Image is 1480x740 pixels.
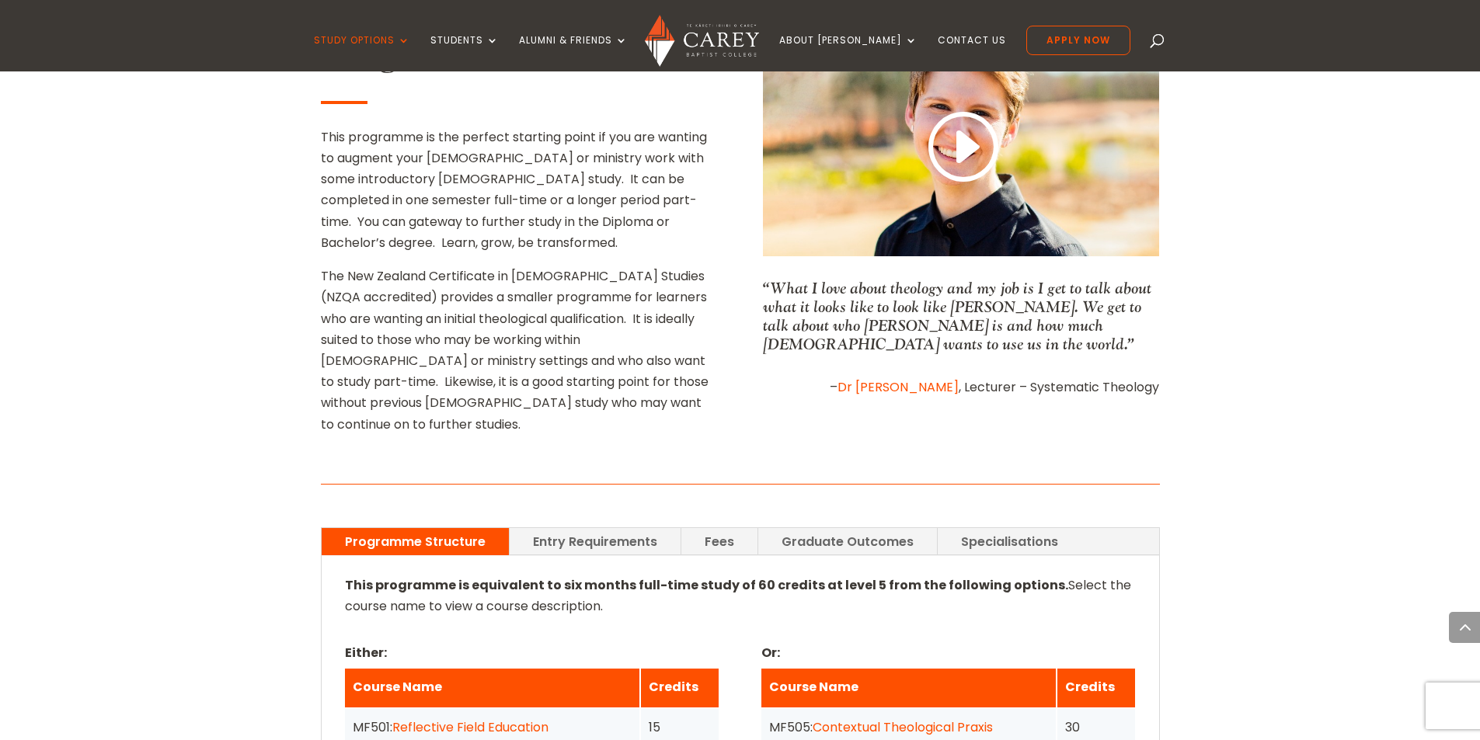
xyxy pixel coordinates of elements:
strong: This programme is equivalent to six months full-time study of 60 credits at level 5 from the foll... [345,576,1068,594]
img: Carey Baptist College [645,15,759,67]
div: MF501: [353,717,632,738]
a: Programme Structure [322,528,509,555]
a: About [PERSON_NAME] [779,35,918,71]
div: Course Name [769,676,1048,697]
p: Either: [345,642,719,663]
div: Credits [649,676,711,697]
div: Course Name [353,676,632,697]
p: “What I love about theology and my job is I get to talk about what it looks like to look like [PE... [763,279,1159,353]
div: 15 [649,717,711,738]
a: Alumni & Friends [519,35,628,71]
span: Select the course name to view a course description. [345,576,1131,615]
a: Graduate Outcomes [758,528,937,555]
div: MF505: [769,717,1048,738]
a: Dr [PERSON_NAME] [838,378,959,396]
a: Students [430,35,499,71]
p: – , Lecturer – Systematic Theology [763,377,1159,398]
a: Study Options [314,35,410,71]
a: Contextual Theological Praxis [813,718,993,736]
a: Specialisations [938,528,1081,555]
a: Reflective Field Education [392,718,548,736]
p: This programme is the perfect starting point if you are wanting to augment your [DEMOGRAPHIC_DATA... [321,127,717,266]
p: The New Zealand Certificate in [DEMOGRAPHIC_DATA] Studies (NZQA accredited) provides a smaller pr... [321,266,717,435]
a: Apply Now [1026,26,1130,55]
a: Entry Requirements [510,528,681,555]
a: Fees [681,528,757,555]
p: Or: [761,642,1135,663]
div: Credits [1065,676,1127,697]
a: Contact Us [938,35,1006,71]
div: 30 [1065,717,1127,738]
